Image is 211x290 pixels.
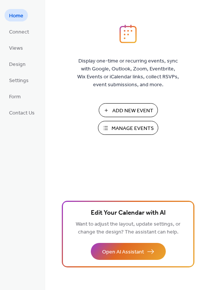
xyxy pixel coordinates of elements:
a: Views [5,41,28,54]
img: logo_icon.svg [119,24,137,43]
a: Contact Us [5,106,39,119]
a: Connect [5,25,34,38]
span: Display one-time or recurring events, sync with Google, Outlook, Zoom, Eventbrite, Wix Events or ... [77,57,179,89]
span: Design [9,61,26,69]
span: Manage Events [112,125,154,133]
span: Add New Event [112,107,153,115]
a: Settings [5,74,33,86]
a: Home [5,9,28,21]
span: Connect [9,28,29,36]
span: Want to adjust the layout, update settings, or change the design? The assistant can help. [76,219,180,237]
span: Edit Your Calendar with AI [91,208,166,218]
button: Manage Events [98,121,158,135]
span: Views [9,44,23,52]
a: Form [5,90,25,102]
a: Design [5,58,30,70]
button: Add New Event [99,103,158,117]
span: Form [9,93,21,101]
span: Contact Us [9,109,35,117]
span: Settings [9,77,29,85]
span: Home [9,12,23,20]
span: Open AI Assistant [102,248,144,256]
button: Open AI Assistant [91,243,166,260]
